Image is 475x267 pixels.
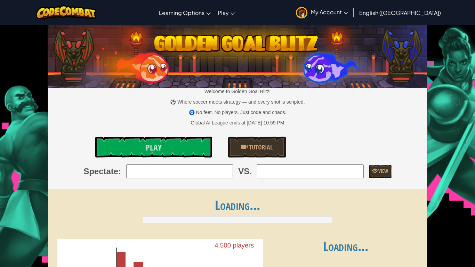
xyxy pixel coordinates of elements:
span: English ([GEOGRAPHIC_DATA]) [359,9,441,16]
span: Learning Options [159,9,204,16]
a: My Account [292,1,352,23]
a: Play [214,3,239,22]
img: CodeCombat logo [36,5,97,19]
span: Play [146,142,162,153]
span: VS. [238,165,252,177]
a: Learning Options [155,3,214,22]
span: Spectate [83,165,118,177]
p: 🧿 No feet. No players. Just code and chaos. [48,109,427,116]
span: Play [218,9,229,16]
span: : [118,165,121,177]
img: avatar [296,7,307,18]
h1: Loading... [48,198,427,212]
p: Welcome to Golden Goal Blitz! [48,88,427,95]
img: Golden Goal [48,22,427,88]
a: Tutorial [228,137,286,157]
span: Tutorial [248,143,273,152]
text: 4,500 players [215,242,254,249]
span: View [377,168,388,174]
div: Global AI League ends at [DATE] 10:59 PM [191,119,284,126]
a: English ([GEOGRAPHIC_DATA]) [356,3,444,22]
p: ⚽ Where soccer meets strategy — and every shot is scripted. [48,98,427,105]
span: My Account [311,8,348,16]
